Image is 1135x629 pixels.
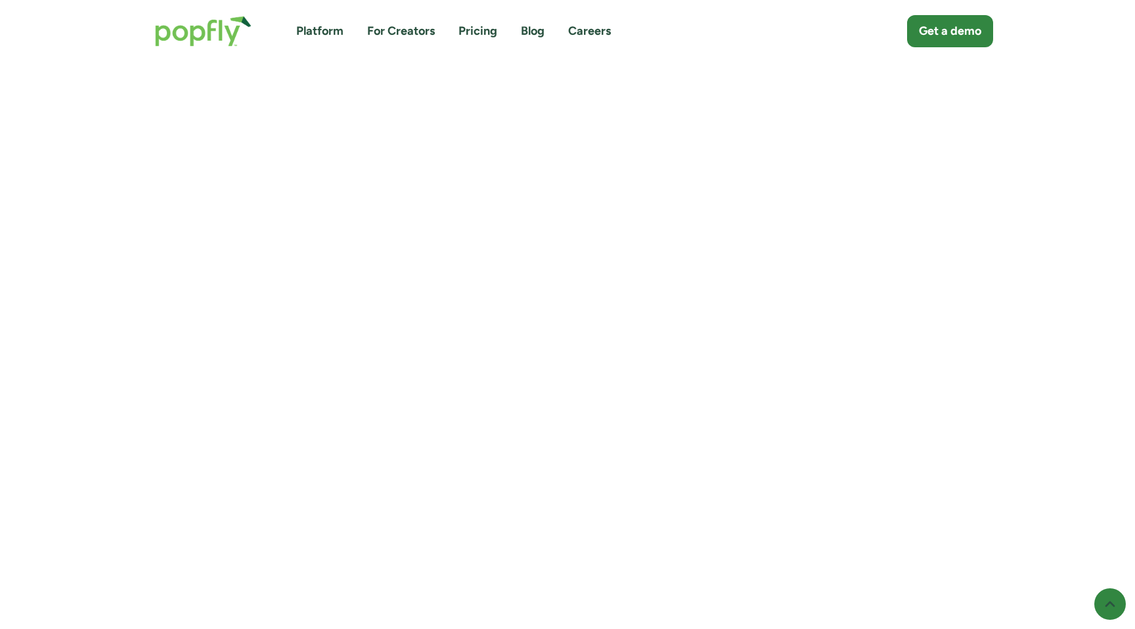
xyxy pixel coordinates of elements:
[458,23,497,39] a: Pricing
[568,23,611,39] a: Careers
[919,23,981,39] div: Get a demo
[521,23,545,39] a: Blog
[296,23,344,39] a: Platform
[142,3,265,60] a: home
[907,15,993,47] a: Get a demo
[367,23,435,39] a: For Creators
